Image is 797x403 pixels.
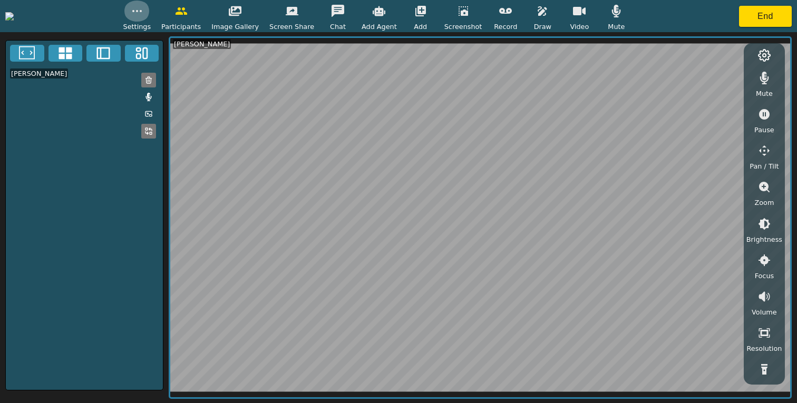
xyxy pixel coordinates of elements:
span: Draw [534,22,551,32]
span: Zoom [754,198,774,208]
span: Participants [161,22,201,32]
button: Mute [141,90,156,104]
span: Video [570,22,589,32]
button: Replace Feed [141,124,156,139]
span: Pan / Tilt [750,161,779,171]
button: Fullscreen [10,45,44,62]
span: Screen Share [269,22,314,32]
span: Resolution [746,343,782,353]
span: Pause [754,125,774,135]
button: 4x4 [48,45,83,62]
button: Remove Feed [141,73,156,87]
span: Volume [752,307,777,317]
span: Chat [330,22,346,32]
span: Mute [756,89,773,99]
button: End [739,6,792,27]
span: Brightness [746,234,782,244]
span: Add [414,22,427,32]
span: Record [494,22,517,32]
div: [PERSON_NAME] [173,39,231,49]
span: Focus [755,271,774,281]
span: Settings [123,22,151,32]
span: Add Agent [362,22,397,32]
span: Mute [608,22,625,32]
button: Three Window Medium [125,45,159,62]
img: logoWhite.png [5,12,14,21]
div: [PERSON_NAME] [10,68,68,78]
span: Screenshot [444,22,482,32]
button: Picture in Picture [141,106,156,121]
span: Image Gallery [211,22,259,32]
button: Two Window Medium [86,45,121,62]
